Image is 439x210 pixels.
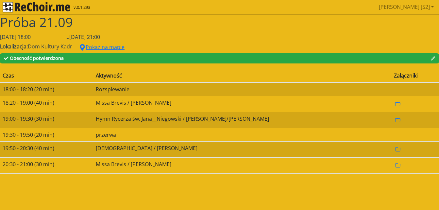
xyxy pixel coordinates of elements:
svg: folder [395,117,400,123]
td: [DEMOGRAPHIC_DATA] / [PERSON_NAME] [93,141,391,157]
img: rekłajer mi [3,2,70,12]
td: Missa Brevis / [PERSON_NAME] [93,96,391,112]
svg: folder [395,163,400,168]
td: Rozspiewanie [93,82,391,96]
svg: folder [395,147,400,152]
div: Załączniki [394,72,436,79]
button: geo alt fillPokaż na mapie [75,41,129,53]
span: Obecność potwierdzona [10,55,64,61]
svg: folder [395,101,400,107]
svg: geo alt fill [79,44,86,51]
td: przerwa [93,128,391,141]
a: [PERSON_NAME] [S2] [376,0,436,13]
span: [DATE] 21:00 [69,33,100,41]
span: v.0.1.293 [74,4,90,11]
div: Czas [3,72,91,79]
td: Hymn Rycerza św. Jana__Niegowski / [PERSON_NAME]/[PERSON_NAME] [93,112,391,128]
span: Dom Kultury Kadr [28,43,72,50]
div: Aktywność [96,72,389,79]
td: Missa Brevis / [PERSON_NAME] [93,157,391,173]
